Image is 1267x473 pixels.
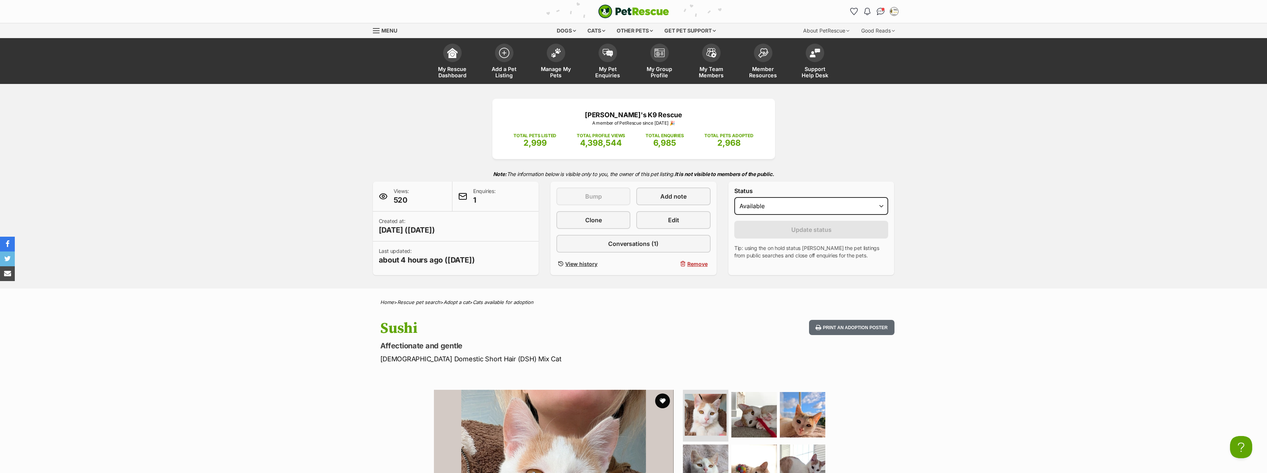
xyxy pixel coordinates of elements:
[379,255,475,265] span: about 4 hours ago ([DATE])
[373,23,402,37] a: Menu
[598,4,669,18] img: logo-cat-932fe2b9b8326f06289b0f2fb663e598f794de774fb13d1741a6617ecf9a85b4.svg
[499,48,509,58] img: add-pet-listing-icon-0afa8454b4691262ce3f59096e99ab1cd57d4a30225e0717b998d2c9b9846f56.svg
[734,187,889,194] label: Status
[758,48,768,58] img: member-resources-icon-8e73f808a243e03378d46382f2149f9095a855e16c252ad45f914b54edf8863c.svg
[646,132,684,139] p: TOTAL ENQUIRIES
[856,23,900,38] div: Good Reads
[394,195,409,205] span: 520
[659,23,721,38] div: Get pet support
[397,299,440,305] a: Rescue pet search
[798,23,855,38] div: About PetRescue
[668,216,679,224] span: Edit
[636,187,710,205] a: Add note
[737,40,789,84] a: Member Resources
[791,225,832,234] span: Update status
[603,49,613,57] img: pet-enquiries-icon-7e3ad2cf08bfb03b45e93fb7055b45f3efa6380592205ae92323e6603595dc1f.svg
[585,216,602,224] span: Clone
[687,260,708,268] span: Remove
[706,48,717,58] img: team-members-icon-5396bd8760b3fe7c0b43da4ab00e1e3bb1a5d9ba89233759b79545d2d3fc5d0d.svg
[809,320,894,335] button: Print an adoption poster
[503,110,764,120] p: [PERSON_NAME]'s K9 Rescue
[379,247,475,265] p: Last updated:
[734,244,889,259] p: Tip: using the on hold status [PERSON_NAME] the pet listings from public searches and close off e...
[864,8,870,15] img: notifications-46538b983faf8c2785f20acdc204bb7945ddae34d4c08c2a6579f10ce5e182be.svg
[695,66,728,78] span: My Team Members
[591,66,624,78] span: My Pet Enquiries
[473,195,496,205] span: 1
[655,393,670,408] button: favourite
[848,6,860,17] a: Favourites
[1230,436,1252,458] iframe: Help Scout Beacon - Open
[780,392,825,437] img: Photo of Sushi
[362,300,906,305] div: > > >
[565,260,597,268] span: View history
[704,132,754,139] p: TOTAL PETS ADOPTED
[473,299,533,305] a: Cats available for adoption
[556,187,630,205] button: Bump
[436,66,469,78] span: My Rescue Dashboard
[488,66,521,78] span: Add a Pet Listing
[380,354,693,364] p: [DEMOGRAPHIC_DATA] Domestic Short Hair (DSH) Mix Cat
[717,138,741,148] span: 2,968
[523,138,547,148] span: 2,999
[530,40,582,84] a: Manage My Pets
[585,192,602,201] span: Bump
[379,225,435,235] span: [DATE] ([DATE])
[789,40,841,84] a: Support Help Desk
[379,217,435,235] p: Created at:
[890,8,898,15] img: Merna Karam profile pic
[551,48,561,58] img: manage-my-pets-icon-02211641906a0b7f246fdf0571729dbe1e7629f14944591b6c1af311fb30b64b.svg
[556,235,711,253] a: Conversations (1)
[734,221,889,239] button: Update status
[810,48,820,57] img: help-desk-icon-fdf02630f3aa405de69fd3d07c3f3aa587a6932b1a1747fa1d2bba05be0121f9.svg
[582,23,610,38] div: Cats
[877,8,884,15] img: chat-41dd97257d64d25036548639549fe6c8038ab92f7586957e7f3b1b290dea8141.svg
[444,299,469,305] a: Adopt a cat
[636,211,710,229] a: Edit
[478,40,530,84] a: Add a Pet Listing
[875,6,887,17] a: Conversations
[473,187,496,205] p: Enquiries:
[731,392,777,437] img: Photo of Sushi
[373,166,894,182] p: The information below is visible only to you, the owner of this pet listing.
[556,211,630,229] a: Clone
[685,394,727,436] img: Photo of Sushi
[798,66,832,78] span: Support Help Desk
[582,40,634,84] a: My Pet Enquiries
[634,40,685,84] a: My Group Profile
[685,40,737,84] a: My Team Members
[447,48,458,58] img: dashboard-icon-eb2f2d2d3e046f16d808141f083e7271f6b2e854fb5c12c21221c1fb7104beca.svg
[653,138,676,148] span: 6,985
[556,259,630,269] a: View history
[675,171,774,177] strong: It is not visible to members of the public.
[381,27,397,34] span: Menu
[427,40,478,84] a: My Rescue Dashboard
[660,192,687,201] span: Add note
[611,23,658,38] div: Other pets
[654,48,665,57] img: group-profile-icon-3fa3cf56718a62981997c0bc7e787c4b2cf8bcc04b72c1350f741eb67cf2f40e.svg
[577,132,625,139] p: TOTAL PROFILE VIEWS
[380,341,693,351] p: Affectionate and gentle
[394,187,409,205] p: Views:
[503,120,764,126] p: A member of PetRescue since [DATE] 🎉
[598,4,669,18] a: PetRescue
[493,171,507,177] strong: Note:
[552,23,581,38] div: Dogs
[380,299,394,305] a: Home
[636,259,710,269] button: Remove
[608,239,658,248] span: Conversations (1)
[539,66,573,78] span: Manage My Pets
[380,320,693,337] h1: Sushi
[747,66,780,78] span: Member Resources
[580,138,622,148] span: 4,398,544
[848,6,900,17] ul: Account quick links
[862,6,873,17] button: Notifications
[513,132,556,139] p: TOTAL PETS LISTED
[888,6,900,17] button: My account
[643,66,676,78] span: My Group Profile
